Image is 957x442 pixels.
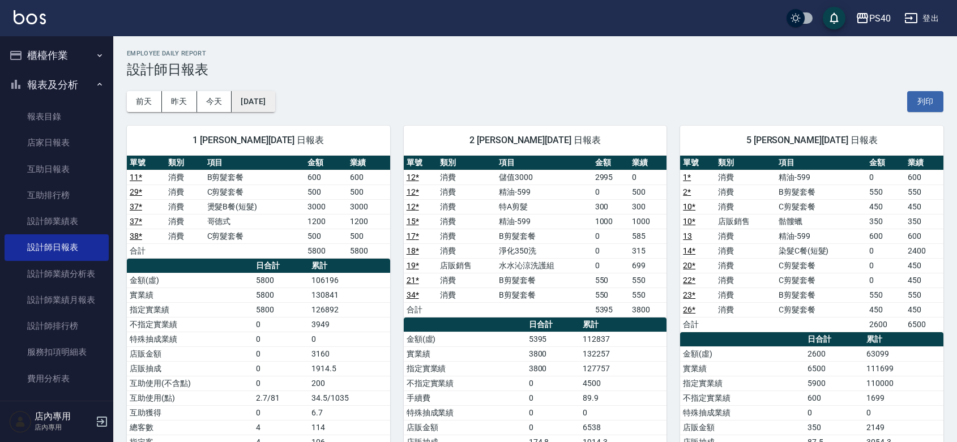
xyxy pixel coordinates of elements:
[309,332,390,346] td: 0
[900,8,943,29] button: 登出
[5,182,109,208] a: 互助排行榜
[905,170,943,184] td: 600
[347,170,390,184] td: 600
[253,273,309,287] td: 5800
[866,184,905,199] td: 550
[866,302,905,317] td: 450
[496,184,592,199] td: 精油-599
[309,317,390,332] td: 3949
[309,302,390,317] td: 126892
[5,70,109,100] button: 報表及分析
[864,405,943,420] td: 0
[5,208,109,234] a: 設計師業績表
[629,258,667,273] td: 699
[309,420,390,435] td: 114
[347,214,390,229] td: 1200
[496,287,592,302] td: B剪髮套餐
[204,184,305,199] td: C剪髮套餐
[580,361,667,376] td: 127757
[526,317,580,332] th: 日合計
[629,199,667,214] td: 300
[437,199,496,214] td: 消費
[305,229,347,243] td: 500
[776,199,866,214] td: C剪髮套餐
[907,91,943,112] button: 列印
[347,229,390,243] td: 500
[776,229,866,243] td: 精油-599
[580,376,667,390] td: 4500
[404,420,526,435] td: 店販金額
[404,390,526,405] td: 手續費
[127,302,253,317] td: 指定實業績
[5,130,109,156] a: 店家日報表
[253,259,309,273] th: 日合計
[305,214,347,229] td: 1200
[715,287,776,302] td: 消費
[866,229,905,243] td: 600
[5,339,109,365] a: 服務扣項明細表
[905,243,943,258] td: 2400
[680,156,715,170] th: 單號
[437,184,496,199] td: 消費
[305,170,347,184] td: 600
[629,170,667,184] td: 0
[866,214,905,229] td: 350
[866,243,905,258] td: 0
[5,156,109,182] a: 互助日報表
[526,361,580,376] td: 3800
[127,62,943,78] h3: 設計師日報表
[905,156,943,170] th: 業績
[864,376,943,390] td: 110000
[165,170,204,184] td: 消費
[592,184,630,199] td: 0
[165,199,204,214] td: 消費
[305,184,347,199] td: 500
[592,199,630,214] td: 300
[309,273,390,287] td: 106196
[309,376,390,390] td: 200
[715,156,776,170] th: 類別
[204,229,305,243] td: C剪髮套餐
[5,313,109,339] a: 設計師排行榜
[309,405,390,420] td: 6.7
[805,332,864,347] th: 日合計
[592,302,630,317] td: 5395
[35,411,92,422] h5: 店內專用
[437,170,496,184] td: 消費
[5,396,109,426] button: 客戶管理
[309,361,390,376] td: 1914.5
[694,135,930,146] span: 5 [PERSON_NAME][DATE] 日報表
[437,156,496,170] th: 類別
[253,420,309,435] td: 4
[715,170,776,184] td: 消費
[253,302,309,317] td: 5800
[127,405,253,420] td: 互助獲得
[204,199,305,214] td: 燙髮B餐(短髮)
[347,184,390,199] td: 500
[580,332,667,346] td: 112837
[347,199,390,214] td: 3000
[805,390,864,405] td: 600
[127,50,943,57] h2: Employee Daily Report
[496,243,592,258] td: 淨化350洗
[204,214,305,229] td: 哥德式
[140,135,377,146] span: 1 [PERSON_NAME][DATE] 日報表
[805,361,864,376] td: 6500
[680,390,805,405] td: 不指定實業績
[715,302,776,317] td: 消費
[347,243,390,258] td: 5800
[526,376,580,390] td: 0
[864,346,943,361] td: 63099
[629,229,667,243] td: 585
[776,287,866,302] td: B剪髮套餐
[127,317,253,332] td: 不指定實業績
[526,405,580,420] td: 0
[805,420,864,435] td: 350
[580,405,667,420] td: 0
[437,243,496,258] td: 消費
[592,243,630,258] td: 0
[204,170,305,184] td: B剪髮套餐
[866,199,905,214] td: 450
[127,156,390,259] table: a dense table
[592,170,630,184] td: 2995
